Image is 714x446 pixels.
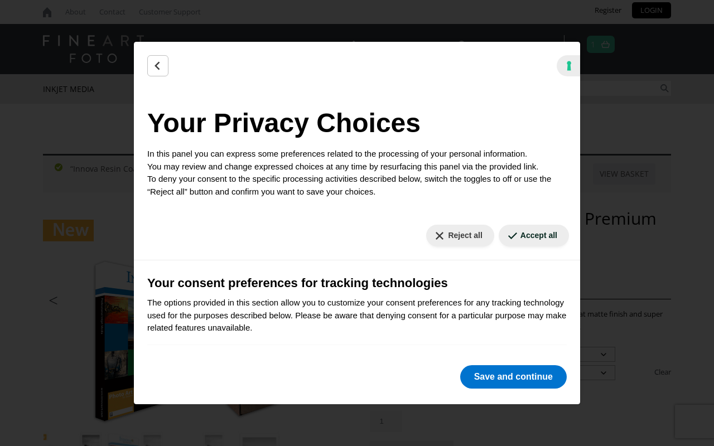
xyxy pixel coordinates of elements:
h2: Your Privacy Choices [147,103,567,143]
h3: Your consent preferences for tracking technologies [147,274,567,292]
button: Back [147,55,168,76]
p: The options provided in this section allow you to customize your consent preferences for any trac... [147,297,567,334]
button: Save and continue [460,365,567,389]
button: Accept all [499,225,569,246]
button: Reject all [426,225,494,246]
a: iubenda - Cookie Policy and Cookie Compliance Management [557,55,580,76]
p: In this panel you can express some preferences related to the processing of your personal informa... [147,148,567,198]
